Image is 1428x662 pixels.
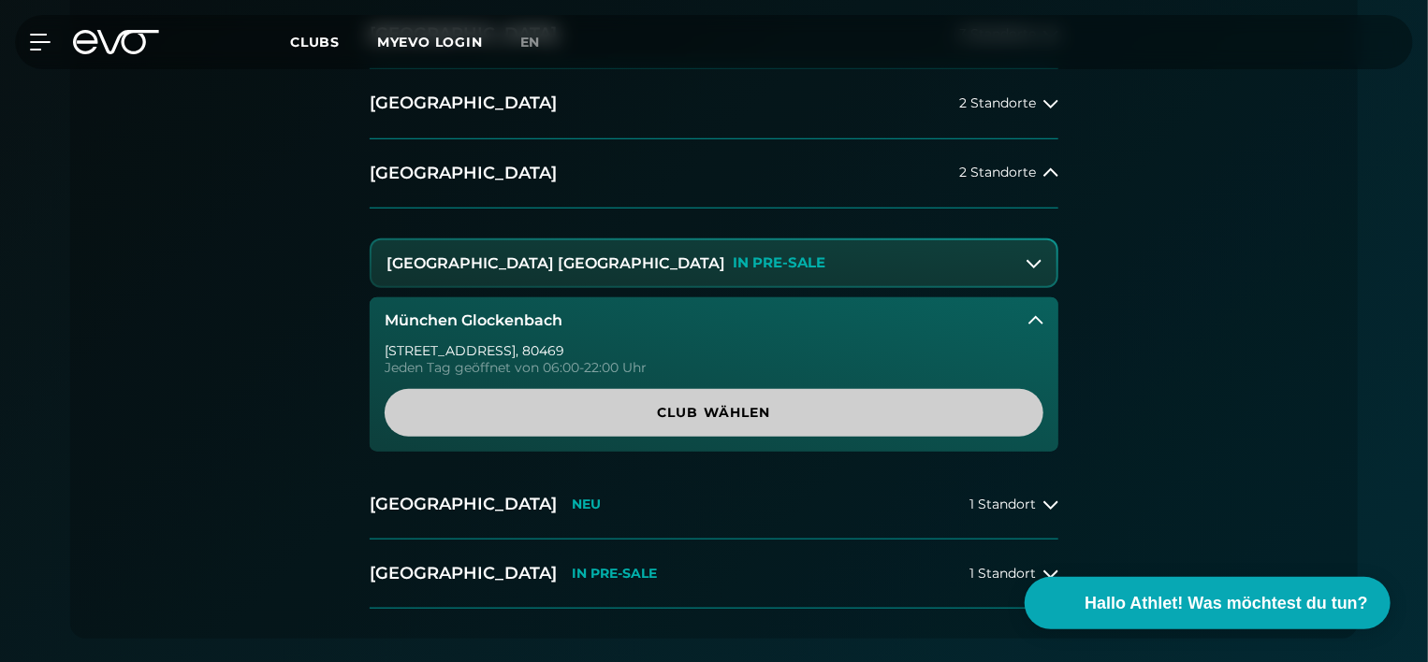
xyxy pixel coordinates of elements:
[370,162,557,185] h2: [GEOGRAPHIC_DATA]
[520,32,563,53] a: en
[370,139,1058,209] button: [GEOGRAPHIC_DATA]2 Standorte
[385,361,1043,374] div: Jeden Tag geöffnet von 06:00-22:00 Uhr
[385,344,1043,357] div: [STREET_ADDRESS] , 80469
[733,255,825,271] p: IN PRE-SALE
[386,255,725,272] h3: [GEOGRAPHIC_DATA] [GEOGRAPHIC_DATA]
[520,34,541,50] span: en
[370,540,1058,609] button: [GEOGRAPHIC_DATA]IN PRE-SALE1 Standort
[572,566,657,582] p: IN PRE-SALE
[969,567,1036,581] span: 1 Standort
[377,34,483,50] a: MYEVO LOGIN
[370,92,557,115] h2: [GEOGRAPHIC_DATA]
[385,389,1043,437] a: Club wählen
[572,496,601,512] p: NEU
[1085,591,1368,616] span: Hallo Athlet! Was möchtest du tun?
[372,240,1056,287] button: [GEOGRAPHIC_DATA] [GEOGRAPHIC_DATA]IN PRE-SALE
[370,562,557,585] h2: [GEOGRAPHIC_DATA]
[370,470,1058,540] button: [GEOGRAPHIC_DATA]NEU1 Standort
[969,497,1036,511] span: 1 Standort
[430,403,998,423] span: Club wählen
[959,96,1036,110] span: 2 Standorte
[959,165,1036,180] span: 2 Standorte
[290,33,377,50] a: Clubs
[1025,577,1391,629] button: Hallo Athlet! Was möchtest du tun?
[385,312,562,329] h3: München Glockenbach
[370,493,557,516] h2: [GEOGRAPHIC_DATA]
[370,297,1058,344] button: München Glockenbach
[370,69,1058,138] button: [GEOGRAPHIC_DATA]2 Standorte
[290,34,340,50] span: Clubs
